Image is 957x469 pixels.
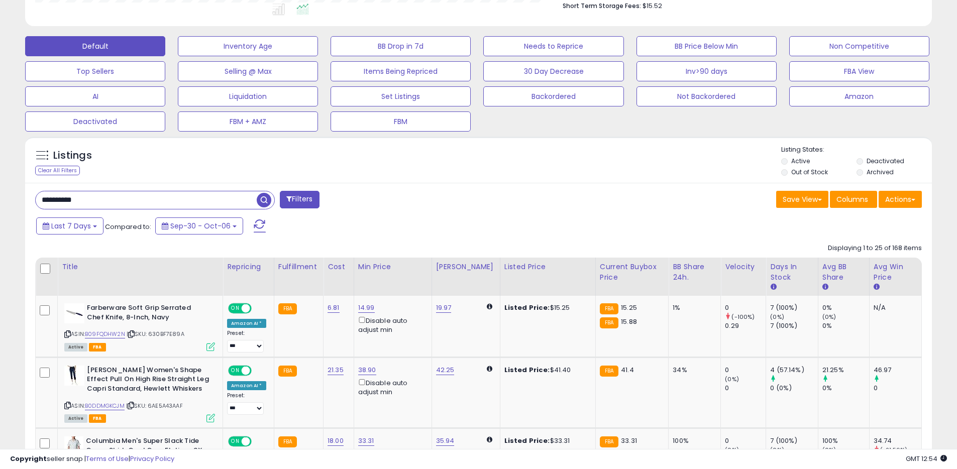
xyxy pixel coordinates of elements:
div: Avg Win Price [874,262,917,283]
small: Avg Win Price. [874,283,880,292]
div: Disable auto adjust min [358,377,424,397]
span: $15.52 [643,1,662,11]
span: 15.25 [621,303,637,312]
small: Days In Stock. [770,283,776,292]
div: Listed Price [504,262,591,272]
button: Inv>90 days [636,61,777,81]
div: Fulfillment [278,262,319,272]
span: All listings currently available for purchase on Amazon [64,414,87,423]
button: Save View [776,191,828,208]
div: 7 (100%) [770,436,818,445]
button: Items Being Repriced [331,61,471,81]
div: 0 [725,436,766,445]
small: (0%) [725,375,739,383]
div: seller snap | | [10,454,174,464]
small: FBA [600,317,618,328]
small: Avg BB Share. [822,283,828,292]
button: Filters [280,191,319,208]
div: Clear All Filters [35,166,80,175]
img: 21VvtmaKSYL._SL40_.jpg [64,303,84,323]
button: Top Sellers [25,61,165,81]
label: Active [791,157,810,165]
span: Last 7 Days [51,221,91,231]
small: (-100%) [731,313,755,321]
small: (0%) [770,313,784,321]
div: 0 [725,303,766,312]
span: ON [229,437,242,446]
small: FBA [278,436,297,447]
span: 2025-10-14 12:54 GMT [906,454,947,463]
button: Needs to Reprice [483,36,623,56]
div: Min Price [358,262,428,272]
span: | SKU: 6AE5A43AAF [126,402,183,410]
b: Listed Price: [504,436,550,445]
div: Preset: [227,392,266,415]
a: B0DDMGKCJM [85,402,125,410]
span: 15.88 [621,317,637,326]
span: Sep-30 - Oct-06 [170,221,231,231]
div: Title [62,262,219,272]
a: 6.81 [328,303,340,313]
div: Cost [328,262,350,272]
div: ASIN: [64,303,215,350]
a: Privacy Policy [130,454,174,463]
div: 0 [725,366,766,375]
button: Deactivated [25,111,165,132]
span: FBA [89,414,106,423]
button: FBA View [789,61,929,81]
button: Inventory Age [178,36,318,56]
h5: Listings [53,149,92,163]
div: 34% [673,366,713,375]
a: 21.35 [328,365,344,375]
span: OFF [250,366,266,375]
span: | SKU: 630BF7E89A [127,330,184,338]
small: FBA [278,303,297,314]
a: B09FQDHW2N [85,330,125,338]
div: 100% [673,436,713,445]
span: FBA [89,343,106,351]
a: 19.97 [436,303,452,313]
button: FBM + AMZ [178,111,318,132]
div: BB Share 24h. [673,262,716,283]
b: Columbia Men's Super Slack Tide Camp Shirt, Cool Grey Flytime, 3X Tall [86,436,208,467]
div: 0 (0%) [770,384,818,393]
button: Columns [830,191,877,208]
div: 7 (100%) [770,321,818,330]
button: BB Drop in 7d [331,36,471,56]
div: 7 (100%) [770,303,818,312]
small: FBA [600,436,618,447]
span: All listings currently available for purchase on Amazon [64,343,87,351]
img: 31LHeLQvQ2L._SL40_.jpg [64,366,84,386]
span: Compared to: [105,222,151,231]
button: Selling @ Max [178,61,318,81]
div: Disable auto adjust min [358,315,424,334]
div: Preset: [227,330,266,353]
span: OFF [250,304,266,313]
a: 38.90 [358,365,376,375]
small: FBA [278,366,297,377]
div: Velocity [725,262,762,272]
button: Non Competitive [789,36,929,56]
a: 42.25 [436,365,455,375]
div: 34.74 [874,436,921,445]
a: Terms of Use [86,454,129,463]
div: 0 [874,384,921,393]
small: FBA [600,366,618,377]
div: 0% [822,303,869,312]
label: Out of Stock [791,168,828,176]
div: 0% [822,384,869,393]
img: 41w7izGazqL._SL40_.jpg [64,436,83,456]
div: 0.29 [725,321,766,330]
small: (0%) [822,313,836,321]
span: ON [229,304,242,313]
p: Listing States: [781,145,932,155]
div: 0 [725,384,766,393]
span: ON [229,366,242,375]
button: Actions [879,191,922,208]
div: Repricing [227,262,270,272]
button: Not Backordered [636,86,777,106]
button: Set Listings [331,86,471,106]
div: Displaying 1 to 25 of 168 items [828,244,922,253]
div: Current Buybox Price [600,262,665,283]
button: Last 7 Days [36,217,103,234]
